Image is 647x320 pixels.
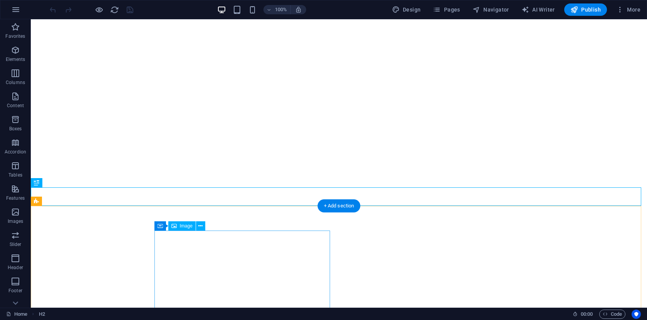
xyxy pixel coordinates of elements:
[632,310,641,319] button: Usercentrics
[8,172,22,178] p: Tables
[10,241,22,248] p: Slider
[389,3,424,16] div: Design (Ctrl+Alt+Y)
[430,3,463,16] button: Pages
[6,79,25,86] p: Columns
[110,5,119,14] i: Reload page
[599,310,625,319] button: Code
[521,6,555,13] span: AI Writer
[473,6,509,13] span: Navigator
[573,310,593,319] h6: Session time
[389,3,424,16] button: Design
[8,218,23,224] p: Images
[564,3,607,16] button: Publish
[6,56,25,62] p: Elements
[6,310,27,319] a: Click to cancel selection. Double-click to open Pages
[8,264,23,271] p: Header
[586,311,587,317] span: :
[570,6,601,13] span: Publish
[263,5,291,14] button: 100%
[469,3,512,16] button: Navigator
[8,288,22,294] p: Footer
[318,199,360,212] div: + Add section
[518,3,558,16] button: AI Writer
[616,6,640,13] span: More
[5,33,25,39] p: Favorites
[5,149,26,155] p: Accordion
[275,5,287,14] h6: 100%
[94,5,104,14] button: Click here to leave preview mode and continue editing
[581,310,593,319] span: 00 00
[39,310,45,319] span: Click to select. Double-click to edit
[6,195,25,201] p: Features
[180,224,193,228] span: Image
[7,103,24,109] p: Content
[613,3,644,16] button: More
[39,310,45,319] nav: breadcrumb
[9,126,22,132] p: Boxes
[433,6,460,13] span: Pages
[295,6,302,13] i: On resize automatically adjust zoom level to fit chosen device.
[110,5,119,14] button: reload
[392,6,421,13] span: Design
[603,310,622,319] span: Code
